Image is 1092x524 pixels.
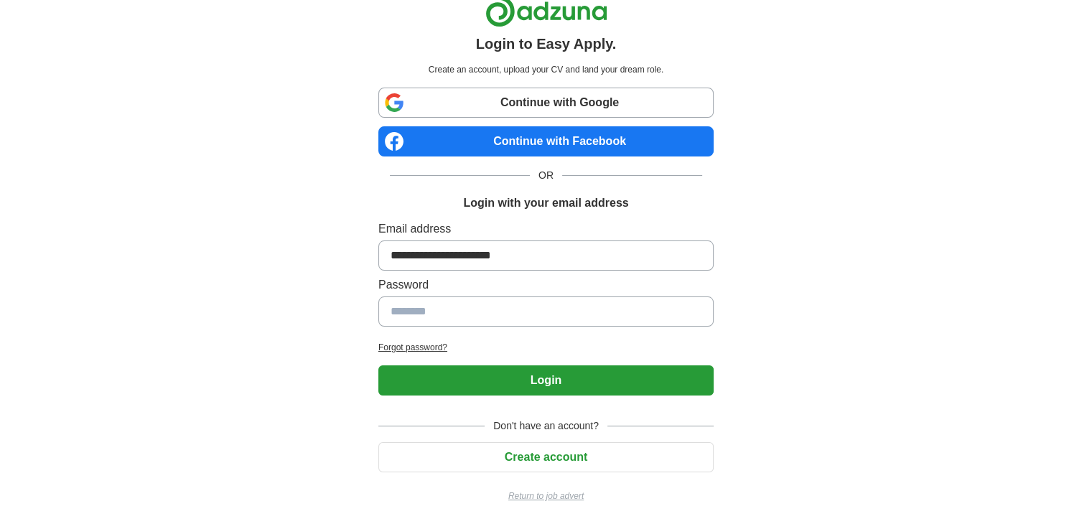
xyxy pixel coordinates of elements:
[463,195,628,212] h1: Login with your email address
[476,33,617,55] h1: Login to Easy Apply.
[485,418,607,434] span: Don't have an account?
[378,126,714,156] a: Continue with Facebook
[378,341,714,354] a: Forgot password?
[378,365,714,396] button: Login
[378,220,714,238] label: Email address
[378,276,714,294] label: Password
[378,88,714,118] a: Continue with Google
[381,63,711,76] p: Create an account, upload your CV and land your dream role.
[530,168,562,183] span: OR
[378,490,714,502] a: Return to job advert
[378,451,714,463] a: Create account
[378,442,714,472] button: Create account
